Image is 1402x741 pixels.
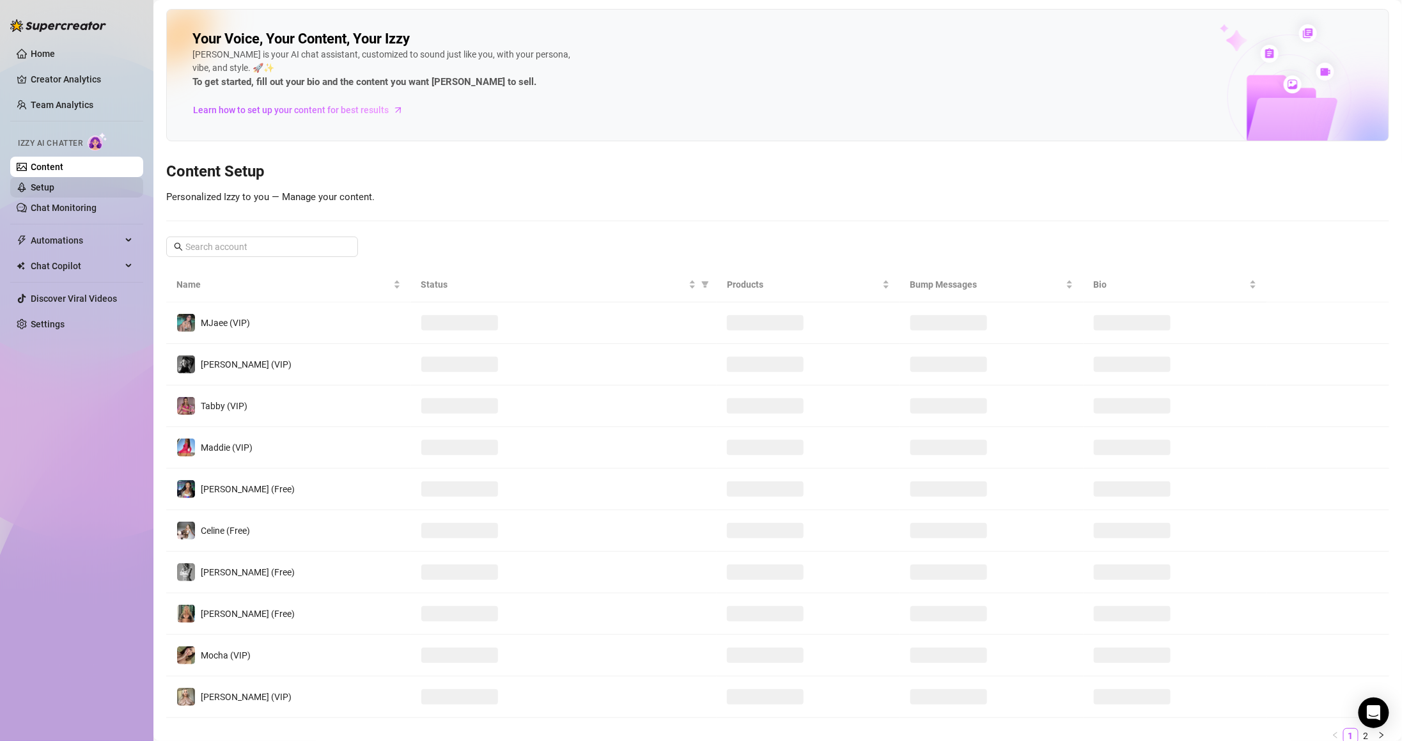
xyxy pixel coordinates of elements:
span: Bump Messages [910,277,1063,292]
span: Maddie (VIP) [201,442,253,453]
span: Name [176,277,391,292]
span: Celine (Free) [201,526,250,536]
a: Setup [31,182,54,192]
span: Izzy AI Chatter [18,137,82,150]
a: Learn how to set up your content for best results [192,100,413,120]
img: Ellie (Free) [177,605,195,623]
img: AI Chatter [88,132,107,151]
span: Mocha (VIP) [201,650,251,660]
div: Open Intercom Messenger [1359,698,1389,728]
span: filter [699,275,712,294]
img: Kennedy (Free) [177,563,195,581]
a: Content [31,162,63,172]
span: Automations [31,230,121,251]
img: Chat Copilot [17,261,25,270]
span: Status [421,277,686,292]
th: Status [411,267,717,302]
span: Products [727,277,880,292]
span: filter [701,281,709,288]
img: Celine (Free) [177,522,195,540]
a: Settings [31,319,65,329]
img: Maddie (Free) [177,480,195,498]
span: [PERSON_NAME] (VIP) [201,359,292,370]
img: ai-chatter-content-library-cLFOSyPT.png [1190,10,1389,141]
a: Creator Analytics [31,69,133,90]
span: [PERSON_NAME] (Free) [201,567,295,577]
th: Bump Messages [900,267,1084,302]
a: Chat Monitoring [31,203,97,213]
div: [PERSON_NAME] is your AI chat assistant, customized to sound just like you, with your persona, vi... [192,48,576,90]
span: MJaee (VIP) [201,318,250,328]
span: search [174,242,183,251]
span: [PERSON_NAME] (Free) [201,609,295,619]
span: [PERSON_NAME] (VIP) [201,692,292,702]
img: Ellie (VIP) [177,688,195,706]
span: thunderbolt [17,235,27,246]
a: Discover Viral Videos [31,293,117,304]
th: Bio [1084,267,1267,302]
span: [PERSON_NAME] (Free) [201,484,295,494]
span: left [1332,731,1339,739]
a: Home [31,49,55,59]
img: MJaee (VIP) [177,314,195,332]
strong: To get started, fill out your bio and the content you want [PERSON_NAME] to sell. [192,76,536,88]
h3: Content Setup [166,162,1389,182]
span: Bio [1094,277,1247,292]
img: Kennedy (VIP) [177,355,195,373]
img: Mocha (VIP) [177,646,195,664]
span: right [1378,731,1385,739]
h2: Your Voice, Your Content, Your Izzy [192,30,410,48]
span: Learn how to set up your content for best results [193,103,389,117]
span: Chat Copilot [31,256,121,276]
a: Team Analytics [31,100,93,110]
img: logo-BBDzfeDw.svg [10,19,106,32]
img: Maddie (VIP) [177,439,195,456]
input: Search account [185,240,340,254]
span: arrow-right [392,104,405,116]
th: Products [717,267,900,302]
img: Tabby (VIP) [177,397,195,415]
span: Personalized Izzy to you — Manage your content. [166,191,375,203]
th: Name [166,267,411,302]
span: Tabby (VIP) [201,401,247,411]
